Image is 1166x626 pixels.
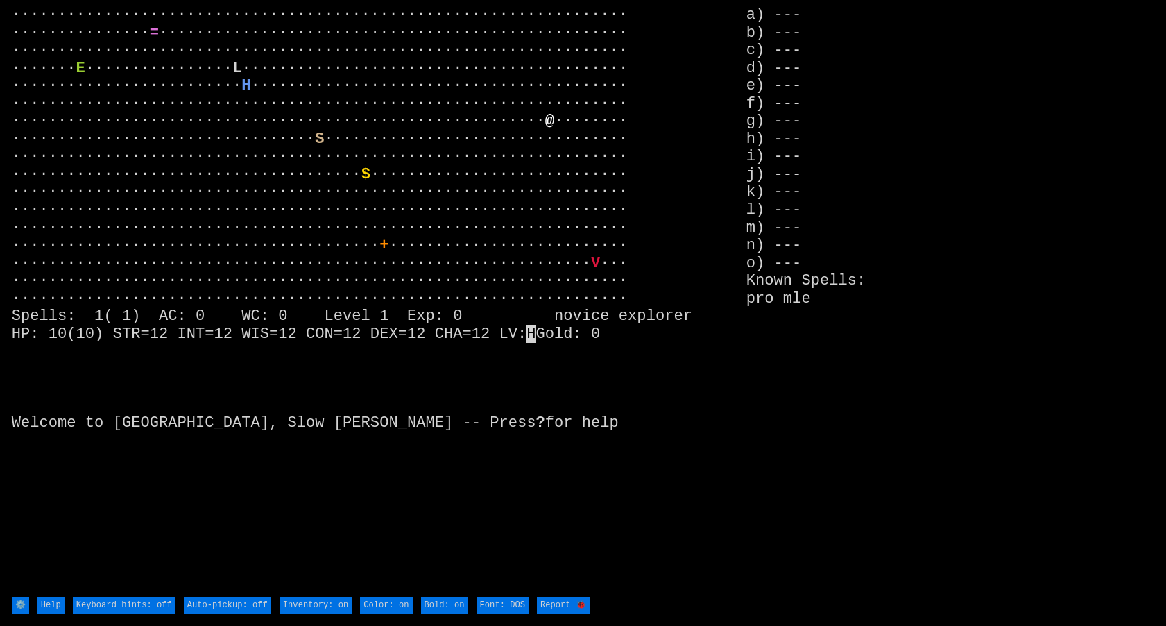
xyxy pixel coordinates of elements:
[12,6,746,595] larn: ··································································· ··············· ·············...
[545,112,554,130] font: @
[379,237,388,254] font: +
[591,255,600,272] font: V
[150,24,159,42] font: =
[12,597,29,615] input: ⚙️
[280,597,352,615] input: Inventory: on
[360,597,412,615] input: Color: on
[526,325,535,343] mark: H
[37,597,65,615] input: Help
[241,77,250,94] font: H
[746,6,1154,595] stats: a) --- b) --- c) --- d) --- e) --- f) --- g) --- h) --- i) --- j) --- k) --- l) --- m) --- n) ---...
[73,597,175,615] input: Keyboard hints: off
[232,60,241,77] font: L
[184,597,271,615] input: Auto-pickup: off
[537,597,590,615] input: Report 🐞
[315,130,324,148] font: S
[477,597,529,615] input: Font: DOS
[361,166,370,183] font: $
[421,597,468,615] input: Bold: on
[76,60,85,77] font: E
[536,414,545,432] b: ?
